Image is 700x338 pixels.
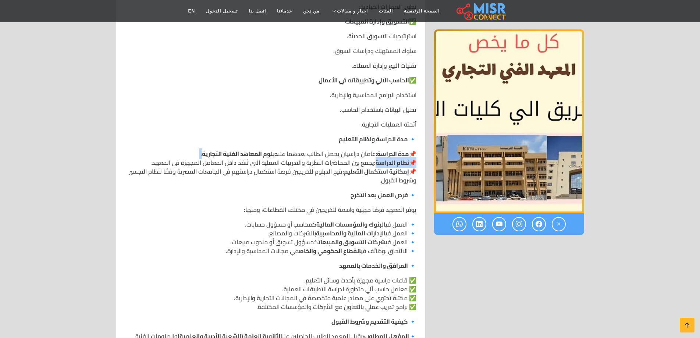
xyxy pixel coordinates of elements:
a: الفئات [373,4,398,18]
strong: الحاسب الآلي وتطبيقاته في الأعمال [319,75,409,86]
img: main.misr_connect [456,2,506,20]
p: استخدام البرامج المحاسبية والإدارية. [125,90,416,99]
strong: نظام الدراسة: [374,157,409,168]
div: 1 / 1 [434,29,584,213]
strong: دبلوم المعاهد الفنية التجارية [202,148,278,159]
span: اخبار و مقالات [337,8,368,14]
p: 🔹 العمل في كمحاسب أو مسؤول حسابات. 🔹 العمل في بالشركات والمصانع. 🔹 العمل في كمسؤول تسويق أو مندوب... [125,220,416,255]
strong: مدة الدراسة: [376,148,409,159]
strong: 🔹 المرافق والخدمات بالمعهد [339,260,416,271]
a: من نحن [298,4,325,18]
strong: شركات التسويق والمبيعات [318,236,385,248]
p: ✅ [125,76,416,85]
p: ✅ قاعات دراسية مجهزة بأحدث وسائل التعليم. ✅ معامل حاسب آلي متطورة لدراسة التطبيقات العملية. ✅ مكت... [125,276,416,311]
a: اتصل بنا [243,4,271,18]
p: تحليل البيانات باستخدام الحاسب. [125,105,416,114]
p: 📌 عامان دراسيان يحصل الطالب بعدهما على . 📌 يجمع بين المحاضرات النظرية والتدريبات العملية التي تُن... [125,149,416,185]
strong: الإدارات المالية والمحاسبية [316,228,385,239]
strong: 🔹 مدة الدراسة ونظام التعليم [339,134,416,145]
img: المعهد الفني التجاري بالمطرية [434,29,584,213]
p: سلوك المستهلك ودراسات السوق. [125,46,416,55]
strong: البنوك والمؤسسات المالية [316,219,385,230]
strong: 🔹 كيفية التقديم وشروط القبول [331,316,416,327]
p: أتمتة العمليات التجارية. [125,120,416,129]
a: خدماتنا [271,4,298,18]
strong: 🔹 فرص العمل بعد التخرج [351,189,416,200]
p: تقنيات البيع وإدارة العملاء. [125,61,416,70]
a: EN [183,4,201,18]
a: اخبار و مقالات [325,4,373,18]
a: الصفحة الرئيسية [398,4,445,18]
p: يوفر المعهد فرصًا مهنية واسعة للخريجين في مختلف القطاعات، ومنها: [125,205,416,214]
strong: إمكانية استكمال التعليم: [342,166,409,177]
p: استراتيجيات التسويق الحديثة. [125,32,416,40]
strong: القطاع الحكومي والخاص [299,245,361,256]
a: تسجيل الدخول [200,4,243,18]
